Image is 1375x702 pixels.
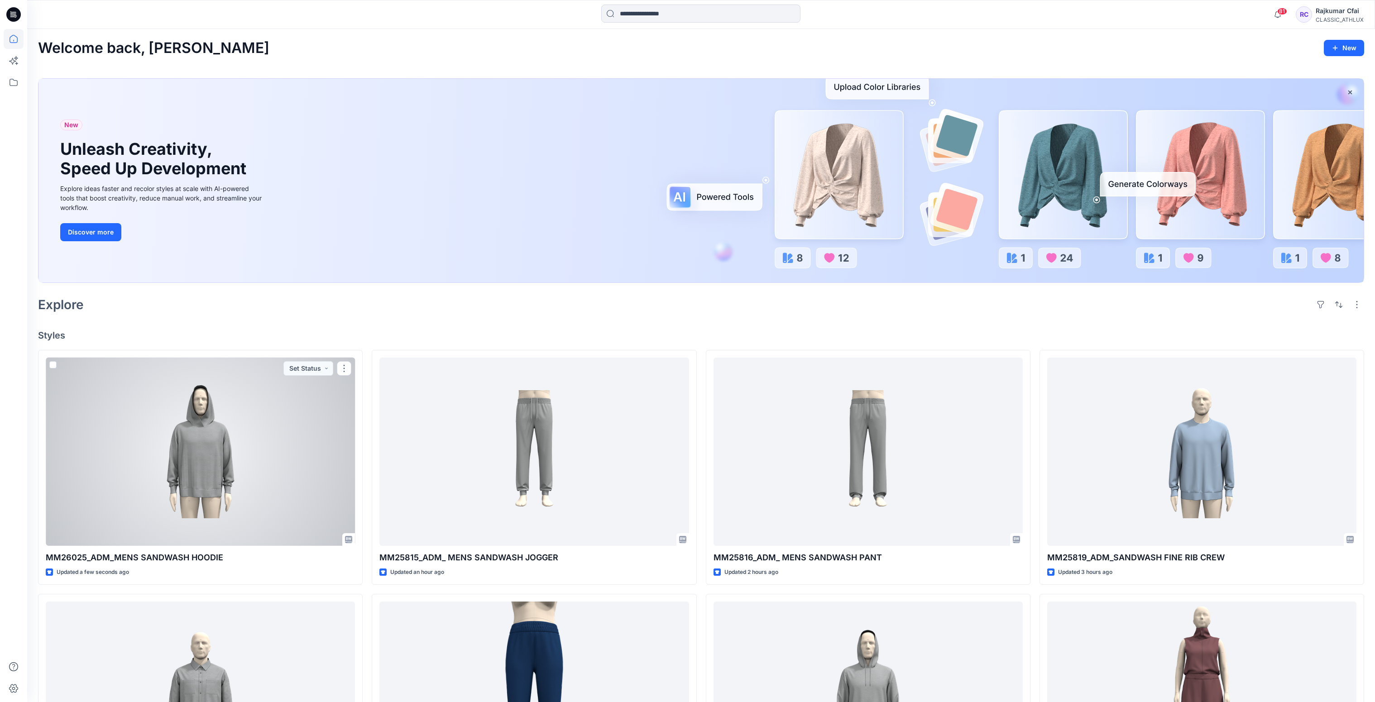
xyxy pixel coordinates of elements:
p: Updated a few seconds ago [57,568,129,577]
h2: Welcome back, [PERSON_NAME] [38,40,269,57]
p: Updated 2 hours ago [724,568,778,577]
h2: Explore [38,297,84,312]
button: New [1324,40,1364,56]
p: MM25815_ADM_ MENS SANDWASH JOGGER [379,551,689,564]
span: New [64,119,78,130]
div: Explore ideas faster and recolor styles at scale with AI-powered tools that boost creativity, red... [60,184,264,212]
p: MM25816_ADM_ MENS SANDWASH PANT [714,551,1023,564]
a: MM25816_ADM_ MENS SANDWASH PANT [714,358,1023,546]
div: RC [1296,6,1312,23]
div: Rajkumar Cfai [1316,5,1364,16]
button: Discover more [60,223,121,241]
span: 81 [1277,8,1287,15]
p: Updated an hour ago [390,568,444,577]
p: Updated 3 hours ago [1058,568,1112,577]
p: MM25819_ADM_SANDWASH FINE RIB CREW [1047,551,1356,564]
h1: Unleash Creativity, Speed Up Development [60,139,250,178]
a: Discover more [60,223,264,241]
div: CLASSIC_ATHLUX [1316,16,1364,23]
h4: Styles [38,330,1364,341]
a: MM25815_ADM_ MENS SANDWASH JOGGER [379,358,689,546]
p: MM26025_ADM_MENS SANDWASH HOODIE [46,551,355,564]
a: MM25819_ADM_SANDWASH FINE RIB CREW [1047,358,1356,546]
a: MM26025_ADM_MENS SANDWASH HOODIE [46,358,355,546]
